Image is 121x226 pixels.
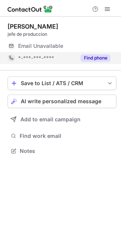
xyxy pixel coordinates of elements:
div: [PERSON_NAME] [8,23,58,30]
button: AI write personalized message [8,95,116,108]
button: Add to email campaign [8,113,116,126]
button: Find work email [8,131,116,141]
span: Email Unavailable [18,43,63,49]
span: Find work email [20,133,113,139]
button: save-profile-one-click [8,76,116,90]
button: Notes [8,146,116,156]
button: Reveal Button [81,54,110,62]
img: ContactOut v5.3.10 [8,5,53,14]
span: Add to email campaign [20,116,81,122]
div: jefe de produccion [8,31,116,38]
div: Save to List / ATS / CRM [21,80,103,86]
span: AI write personalized message [21,98,101,104]
span: Notes [20,148,113,154]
